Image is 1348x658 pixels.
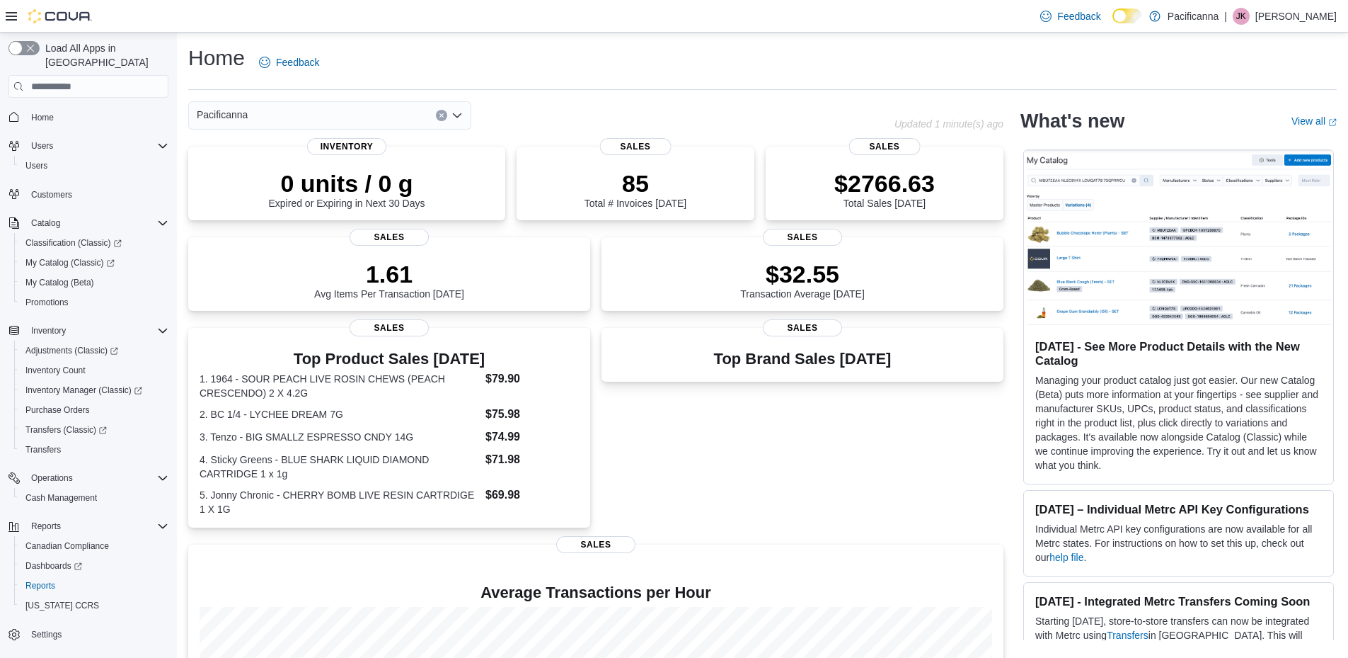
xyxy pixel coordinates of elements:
svg: External link [1328,118,1337,127]
dd: $69.98 [485,487,579,504]
span: Users [25,160,47,171]
span: Reports [25,580,55,591]
button: Cash Management [14,488,174,508]
a: Customers [25,186,78,203]
dd: $79.90 [485,370,579,387]
span: Pacificanna [197,106,248,123]
a: Home [25,109,59,126]
span: Sales [849,138,921,155]
button: [US_STATE] CCRS [14,596,174,616]
button: Operations [3,468,174,488]
span: Promotions [20,294,168,311]
button: Catalog [3,213,174,233]
button: Open list of options [451,110,463,121]
button: Reports [3,516,174,536]
span: Classification (Classic) [20,234,168,251]
span: Purchase Orders [25,404,90,416]
a: Classification (Classic) [14,233,174,253]
a: My Catalog (Beta) [20,274,100,291]
span: Sales [556,536,635,553]
button: Settings [3,624,174,645]
span: Customers [31,189,72,200]
h3: Top Brand Sales [DATE] [714,351,892,368]
a: Cash Management [20,489,103,506]
span: Home [31,112,54,123]
span: Promotions [25,297,69,308]
span: Home [25,108,168,125]
p: | [1224,8,1227,25]
p: [PERSON_NAME] [1255,8,1337,25]
dt: 5. Jonny Chronic - CHERRY BOMB LIVE RESIN CARTRDIGE 1 X 1G [200,488,480,516]
span: Catalog [31,217,60,229]
a: Transfers [1107,630,1148,641]
span: Customers [25,186,168,203]
span: Settings [25,625,168,643]
span: Inventory [25,322,168,339]
a: Feedback [1035,2,1106,30]
a: help file [1049,552,1083,563]
span: Operations [25,470,168,487]
span: [US_STATE] CCRS [25,600,99,611]
span: Users [20,157,168,174]
span: Reports [20,577,168,594]
span: Inventory Manager (Classic) [20,382,168,399]
button: Inventory [25,322,71,339]
div: Joshua Kolthof [1233,8,1250,25]
a: Adjustments (Classic) [20,342,124,359]
div: Total Sales [DATE] [834,169,935,209]
button: Home [3,106,174,127]
p: Individual Metrc API key configurations are now available for all Metrc states. For instructions ... [1035,522,1322,565]
span: Sales [350,319,429,336]
button: Inventory [3,321,174,341]
span: Inventory Count [25,365,86,376]
button: Customers [3,184,174,205]
a: Reports [20,577,61,594]
span: Inventory [31,325,66,336]
button: Promotions [14,293,174,312]
h3: Top Product Sales [DATE] [200,351,579,368]
dd: $75.98 [485,406,579,423]
button: Users [25,137,59,154]
span: Settings [31,629,62,640]
div: Total # Invoices [DATE] [584,169,686,209]
div: Avg Items Per Transaction [DATE] [314,260,464,300]
p: $32.55 [740,260,865,288]
span: Inventory Count [20,362,168,379]
dt: 2. BC 1/4 - LYCHEE DREAM 7G [200,407,480,421]
span: Adjustments (Classic) [25,345,118,356]
dt: 3. Tenzo - BIG SMALLZ ESPRESSO CNDY 14G [200,430,480,444]
span: Sales [600,138,672,155]
span: Cash Management [20,489,168,506]
dt: 4. Sticky Greens - BLUE SHARK LIQUID DIAMOND CARTRIDGE 1 x 1g [200,453,480,481]
span: Canadian Compliance [20,538,168,555]
dd: $71.98 [485,451,579,468]
span: Operations [31,472,73,484]
span: Users [25,137,168,154]
a: [US_STATE] CCRS [20,597,105,614]
button: Catalog [25,215,66,232]
a: Canadian Compliance [20,538,115,555]
a: Transfers [20,441,67,458]
p: 0 units / 0 g [269,169,425,198]
a: Dashboards [14,556,174,576]
span: My Catalog (Beta) [25,277,94,288]
span: Reports [31,521,61,532]
p: 85 [584,169,686,198]
input: Dark Mode [1112,8,1142,23]
h3: [DATE] - See More Product Details with the New Catalog [1035,339,1322,368]
a: My Catalog (Classic) [14,253,174,273]
span: My Catalog (Classic) [20,254,168,271]
a: Classification (Classic) [20,234,127,251]
span: Inventory Manager (Classic) [25,385,142,396]
a: Purchase Orders [20,402,96,419]
button: Reports [14,576,174,596]
button: Canadian Compliance [14,536,174,556]
div: Expired or Expiring in Next 30 Days [269,169,425,209]
span: Sales [763,229,842,246]
span: Canadian Compliance [25,540,109,552]
dd: $74.99 [485,429,579,446]
a: Users [20,157,53,174]
dt: 1. 1964 - SOUR PEACH LIVE ROSIN CHEWS (PEACH CRESCENDO) 2 X 4.2G [200,372,480,400]
a: Inventory Manager (Classic) [14,380,174,400]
